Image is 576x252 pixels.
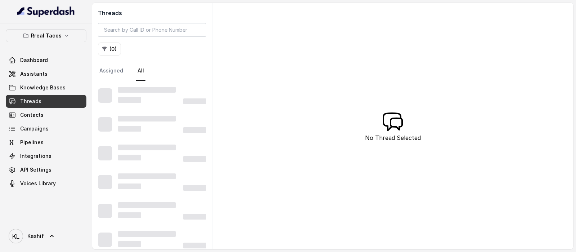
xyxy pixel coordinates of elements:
[20,98,41,105] span: Threads
[365,133,421,142] p: No Thread Selected
[6,136,86,149] a: Pipelines
[98,9,206,17] h2: Threads
[6,226,86,246] a: Kashif
[20,84,66,91] span: Knowledge Bases
[20,180,56,187] span: Voices Library
[6,29,86,42] button: Rreal Tacos
[136,61,145,81] a: All
[6,54,86,67] a: Dashboard
[6,150,86,163] a: Integrations
[6,163,86,176] a: API Settings
[20,166,51,173] span: API Settings
[20,139,44,146] span: Pipelines
[20,111,44,119] span: Contacts
[27,233,44,240] span: Kashif
[6,109,86,121] a: Contacts
[98,23,206,37] input: Search by Call ID or Phone Number
[98,43,121,56] button: (0)
[6,177,86,190] a: Voices Library
[17,6,75,17] img: light.svg
[20,152,51,160] span: Integrations
[20,125,49,132] span: Campaigns
[98,61,206,81] nav: Tabs
[20,57,48,64] span: Dashboard
[20,70,48,78] span: Assistants
[12,233,19,240] text: KL
[6,81,86,94] a: Knowledge Bases
[31,31,62,40] p: Rreal Tacos
[6,67,86,80] a: Assistants
[6,122,86,135] a: Campaigns
[6,95,86,108] a: Threads
[98,61,125,81] a: Assigned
